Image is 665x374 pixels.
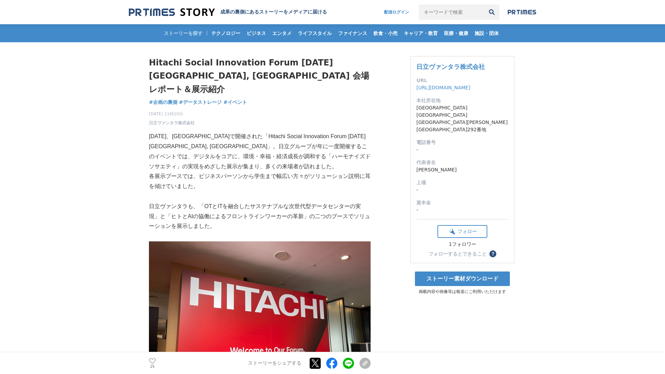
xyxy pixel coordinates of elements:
[244,24,269,42] a: ビジネス
[401,30,441,36] span: キャリア・教育
[335,30,370,36] span: ファイナンス
[489,250,496,257] button: ？
[377,5,416,20] a: 配信ログイン
[416,97,508,104] dt: 本社所在地
[508,9,536,15] img: prtimes
[416,139,508,146] dt: 電話番号
[149,120,195,126] a: 日立ヴァンタラ株式会社
[223,99,247,106] a: #イベント
[129,8,215,17] img: 成果の裏側にあるストーリーをメディアに届ける
[401,24,441,42] a: キャリア・教育
[149,99,177,106] a: #企画の裏側
[416,104,508,133] dd: [GEOGRAPHIC_DATA][GEOGRAPHIC_DATA][GEOGRAPHIC_DATA][PERSON_NAME][GEOGRAPHIC_DATA]292番地
[416,146,508,153] dd: -
[416,206,508,214] dd: -
[428,251,487,256] div: フォローするとできること
[149,99,177,105] span: #企画の裏側
[244,30,269,36] span: ビジネス
[441,24,471,42] a: 医療・健康
[416,199,508,206] dt: 資本金
[437,241,487,248] div: 1フォロワー
[416,159,508,166] dt: 代表者名
[416,63,485,70] a: 日立ヴァンタラ株式会社
[371,24,400,42] a: 飲食・小売
[129,8,327,17] a: 成果の裏側にあるストーリーをメディアに届ける 成果の裏側にあるストーリーをメディアに届ける
[209,30,243,36] span: テクノロジー
[248,360,301,366] p: ストーリーをシェアする
[179,99,222,106] a: #データストレージ
[149,171,371,192] p: 各展示ブースでは、ビジネスパーソンから学生まで幅広い方々がソリューション説明に耳を傾けていました。
[410,289,514,295] p: 掲載内容や画像等は報道にご利用いただけます
[490,251,495,256] span: ？
[472,24,502,42] a: 施設・団体
[295,24,335,42] a: ライフスタイル
[437,225,487,238] button: フォロー
[416,179,508,186] dt: 上場
[484,5,499,20] button: 検索
[415,271,510,286] a: ストーリー素材ダウンロード
[419,5,484,20] input: キーワードで検索
[441,30,471,36] span: 医療・健康
[269,30,294,36] span: エンタメ
[472,30,502,36] span: 施設・団体
[416,77,508,84] dt: URL
[149,132,371,171] p: [DATE]、[GEOGRAPHIC_DATA]で開催された「Hitachi Social Innovation Forum [DATE] [GEOGRAPHIC_DATA], [GEOGRAP...
[416,85,470,90] a: [URL][DOMAIN_NAME]
[149,365,156,368] p: 25
[223,99,247,105] span: #イベント
[179,99,222,105] span: #データストレージ
[269,24,294,42] a: エンタメ
[220,9,327,15] h2: 成果の裏側にあるストーリーをメディアに届ける
[295,30,335,36] span: ライフスタイル
[416,186,508,194] dd: -
[209,24,243,42] a: テクノロジー
[335,24,370,42] a: ファイナンス
[149,56,371,96] h1: Hitachi Social Innovation Forum [DATE] [GEOGRAPHIC_DATA], [GEOGRAPHIC_DATA] 会場レポート＆展示紹介
[416,166,508,173] dd: [PERSON_NAME]
[149,202,371,231] p: 日立ヴァンタラも、「OTとITを融合したサステナブルな次世代型データセンターの実現」と「ヒトとAIの協働によるフロントラインワーカーの革新」の二つのブースでソリューションを展示しました。
[371,30,400,36] span: 飲食・小売
[149,111,195,117] span: [DATE] 11時10分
